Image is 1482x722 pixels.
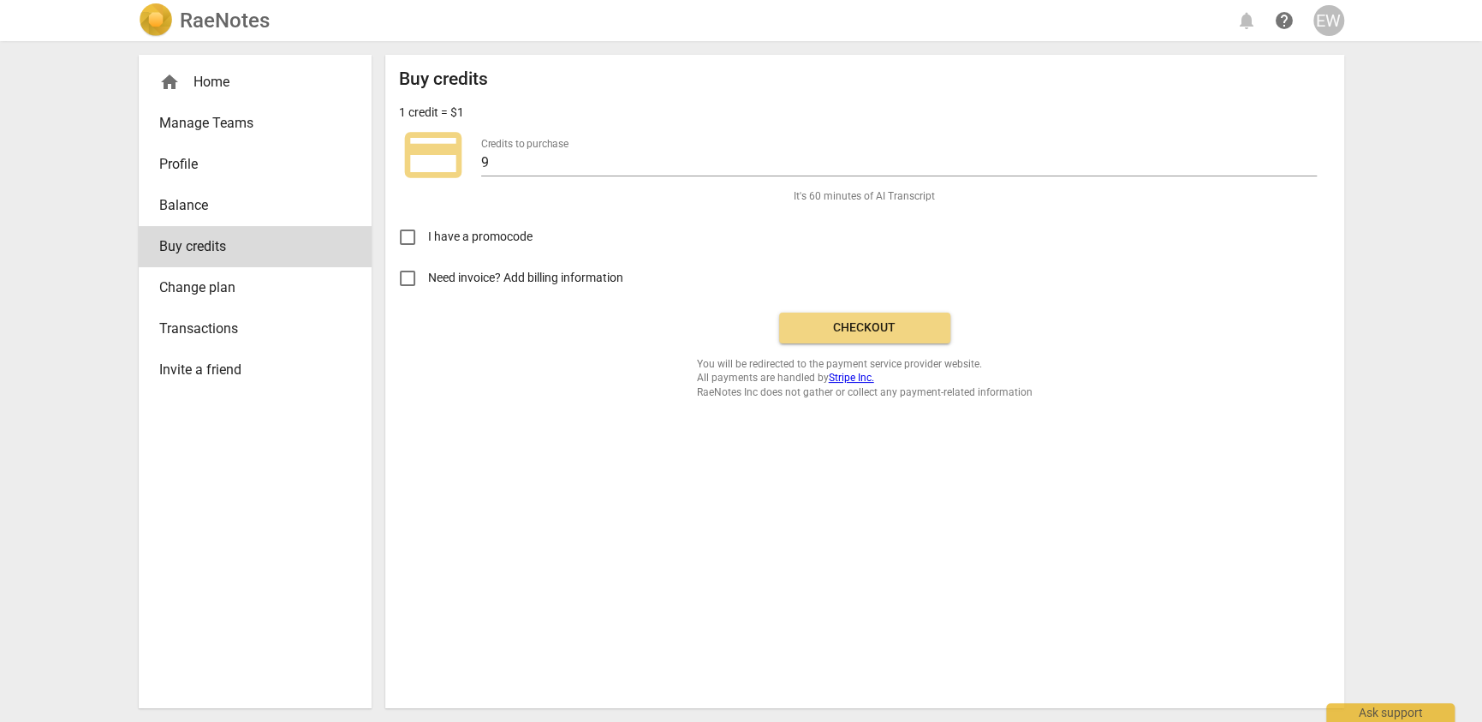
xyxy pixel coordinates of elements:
[1313,5,1344,36] button: EW
[1274,10,1295,31] span: help
[428,228,533,246] span: I have a promocode
[139,226,372,267] a: Buy credits
[159,319,337,339] span: Transactions
[159,154,337,175] span: Profile
[139,144,372,185] a: Profile
[793,319,937,337] span: Checkout
[1269,5,1300,36] a: Help
[159,72,337,92] div: Home
[697,357,1033,400] span: You will be redirected to the payment service provider website. All payments are handled by RaeNo...
[139,62,372,103] div: Home
[399,121,467,189] span: credit_card
[139,3,270,38] a: LogoRaeNotes
[139,267,372,308] a: Change plan
[159,360,337,380] span: Invite a friend
[180,9,270,33] h2: RaeNotes
[139,308,372,349] a: Transactions
[159,277,337,298] span: Change plan
[399,69,488,90] h2: Buy credits
[829,372,874,384] a: Stripe Inc.
[428,269,626,287] span: Need invoice? Add billing information
[139,185,372,226] a: Balance
[139,349,372,391] a: Invite a friend
[139,103,372,144] a: Manage Teams
[1326,703,1455,722] div: Ask support
[159,236,337,257] span: Buy credits
[779,313,950,343] button: Checkout
[159,195,337,216] span: Balance
[159,72,180,92] span: home
[159,113,337,134] span: Manage Teams
[399,104,464,122] p: 1 credit = $1
[481,139,568,149] label: Credits to purchase
[139,3,173,38] img: Logo
[794,189,935,204] span: It's 60 minutes of AI Transcript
